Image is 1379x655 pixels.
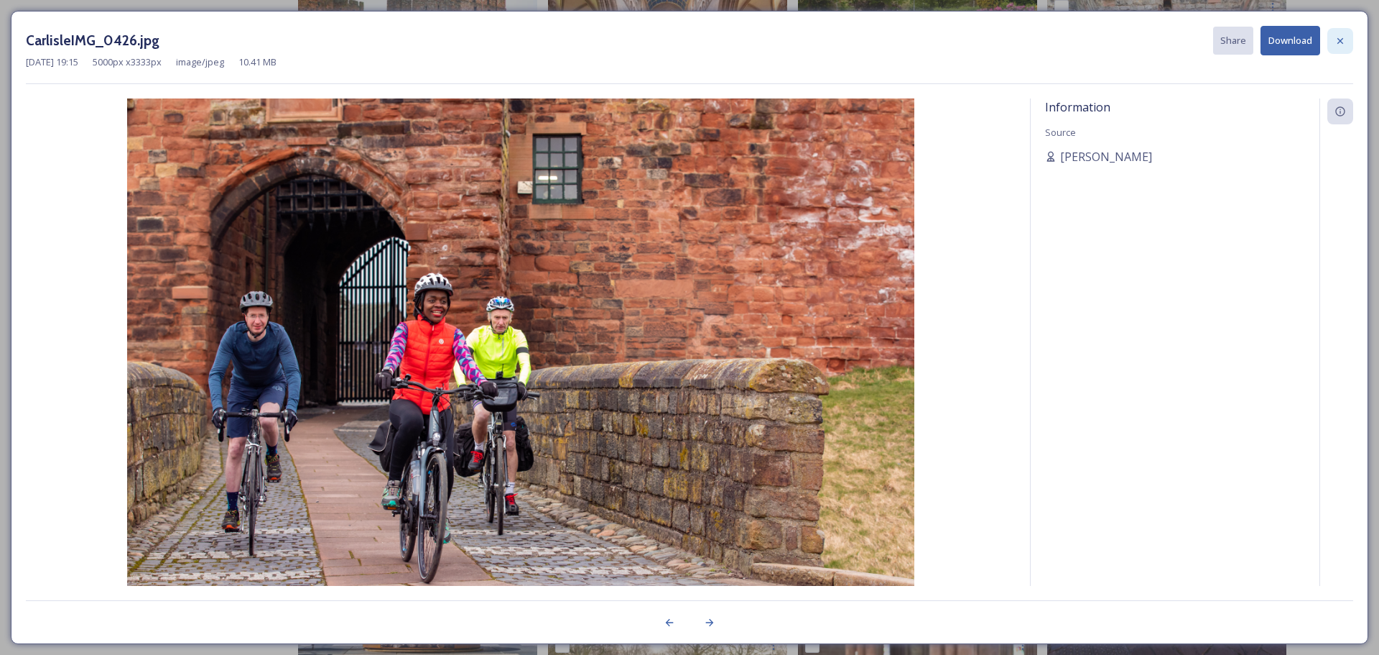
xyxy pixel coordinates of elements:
[176,55,224,69] span: image/jpeg
[1213,27,1253,55] button: Share
[93,55,162,69] span: 5000 px x 3333 px
[26,99,1016,624] img: CarlisleIMG_0426.jpg
[1045,99,1110,115] span: Information
[26,30,159,51] h3: CarlisleIMG_0426.jpg
[238,55,277,69] span: 10.41 MB
[26,55,78,69] span: [DATE] 19:15
[1260,26,1320,55] button: Download
[1045,126,1076,139] span: Source
[1060,148,1152,165] span: [PERSON_NAME]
